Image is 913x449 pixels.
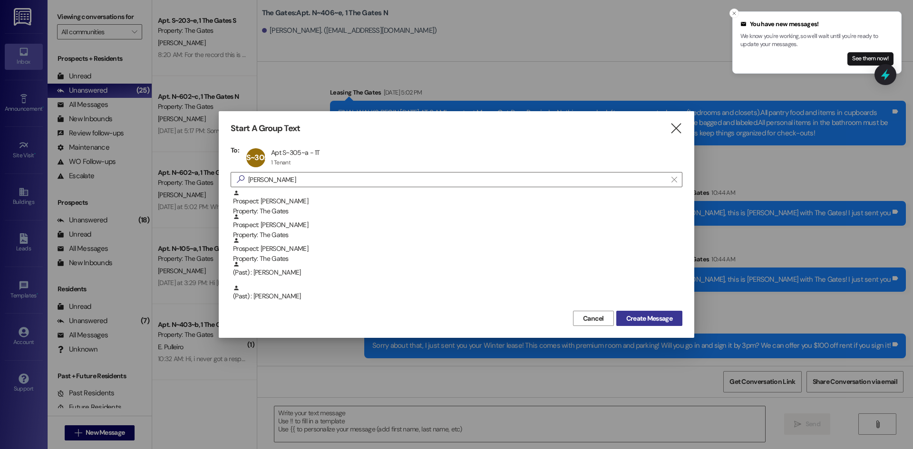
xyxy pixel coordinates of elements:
[729,9,739,18] button: Close toast
[271,148,320,157] div: Apt S~305~a - 1T
[670,124,682,134] i: 
[671,176,677,183] i: 
[231,146,239,154] h3: To:
[246,153,276,162] span: S~305~a
[626,314,672,324] span: Create Message
[231,123,300,134] h3: Start A Group Text
[231,285,682,308] div: (Past) : [PERSON_NAME]
[233,190,682,217] div: Prospect: [PERSON_NAME]
[233,237,682,264] div: Prospect: [PERSON_NAME]
[231,213,682,237] div: Prospect: [PERSON_NAME]Property: The Gates
[231,237,682,261] div: Prospect: [PERSON_NAME]Property: The Gates
[740,19,894,29] div: You have new messages!
[740,32,894,49] p: We know you're working, so we'll wait until you're ready to update your messages.
[233,230,682,240] div: Property: The Gates
[667,172,682,187] button: Clear text
[233,213,682,240] div: Prospect: [PERSON_NAME]
[248,173,667,186] input: Search for any contact or apartment
[233,206,682,216] div: Property: The Gates
[233,285,682,301] div: (Past) : [PERSON_NAME]
[233,254,682,264] div: Property: The Gates
[583,314,604,324] span: Cancel
[233,174,248,184] i: 
[233,261,682,277] div: (Past) : [PERSON_NAME]
[231,190,682,213] div: Prospect: [PERSON_NAME]Property: The Gates
[231,261,682,285] div: (Past) : [PERSON_NAME]
[847,52,894,66] button: See them now!
[573,311,614,326] button: Cancel
[616,311,682,326] button: Create Message
[271,159,291,166] div: 1 Tenant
